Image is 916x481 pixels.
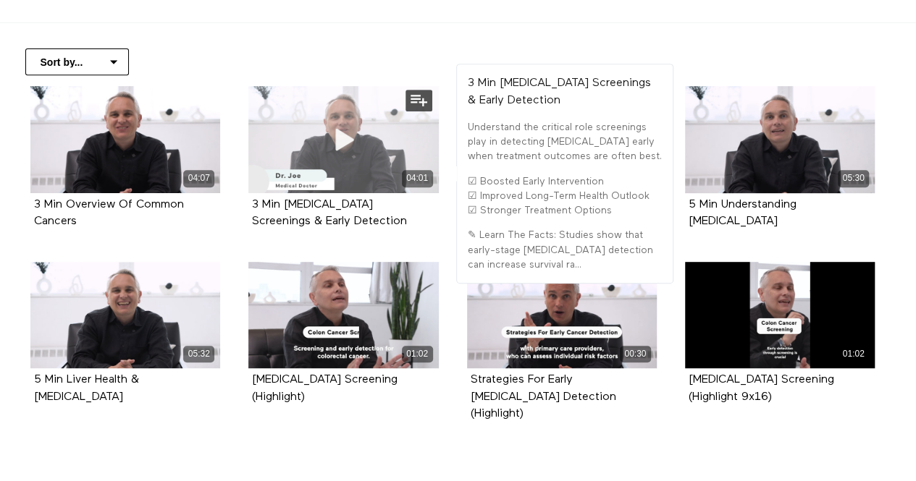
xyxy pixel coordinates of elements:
a: [MEDICAL_DATA] Screening (Highlight) [252,374,398,401]
strong: 5 Min Liver Health & Cancer [34,374,139,402]
div: 04:07 [183,170,214,187]
a: 3 Min Cancer Screenings & Early Detection 04:01 [248,86,438,193]
a: Strategies For Early Cancer Detection (Highlight) 00:30 [467,262,657,369]
strong: Colon Cancer Screening (Highlight) [252,374,398,402]
strong: Strategies For Early Cancer Detection (Highlight) [471,374,616,419]
p: ✎ Learn The Facts: Studies show that early-stage [MEDICAL_DATA] detection can increase survival r... [468,228,662,272]
a: 3 Min Overview Of Common Cancers 04:07 [30,86,220,193]
div: 04:01 [402,170,433,187]
a: Colon Cancer Screening (Highlight 9x16) 01:02 [685,262,875,369]
a: 5 Min Liver Health & [MEDICAL_DATA] [34,374,139,401]
a: 3 Min Overview Of Common Cancers [34,199,184,226]
p: Understand the critical role screenings play in detecting [MEDICAL_DATA] early when treatment out... [468,120,662,164]
div: 05:32 [183,346,214,362]
strong: Colon Cancer Screening (Highlight 9x16) [689,374,834,402]
a: Strategies For Early [MEDICAL_DATA] Detection (Highlight) [471,374,616,418]
a: 5 Min Liver Health & Cancer 05:32 [30,262,220,369]
a: 5 Min Understanding [MEDICAL_DATA] [689,199,797,226]
p: ☑ Boosted Early Intervention ☑ Improved Long-Term Health Outlook ☑ Stronger Treatment Options [468,174,662,218]
button: Add to my list [406,90,432,111]
a: Colon Cancer Screening (Highlight) 01:02 [248,262,438,369]
div: 01:02 [838,346,869,362]
a: 3 Min [MEDICAL_DATA] Screenings & Early Detection [252,199,407,226]
a: [MEDICAL_DATA] Screening (Highlight 9x16) [689,374,834,401]
div: 01:02 [402,346,433,362]
strong: 3 Min Cancer Screenings & Early Detection [252,199,407,227]
strong: 3 Min [MEDICAL_DATA] Screenings & Early Detection [468,77,651,106]
div: 05:30 [838,170,869,187]
a: 5 Min Understanding Colorectal Cancer 05:30 [685,86,875,193]
strong: 5 Min Understanding Colorectal Cancer [689,199,797,227]
div: 00:30 [620,346,651,362]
